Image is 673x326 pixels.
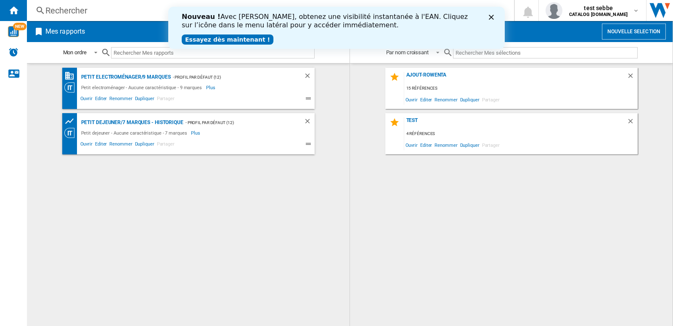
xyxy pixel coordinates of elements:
input: Rechercher Mes sélections [453,47,638,58]
span: Ouvrir [79,95,94,105]
span: Plus [206,82,217,93]
div: Petit electroménager/9 marques [79,72,171,82]
div: Petit dejeuner/7 marques - Historique [79,117,183,128]
div: test [404,117,627,129]
div: ajout-rowenta [404,72,627,83]
iframe: Intercom live chat banner [168,7,505,49]
span: Dupliquer [134,140,156,150]
div: Supprimer [304,72,315,82]
span: NEW [13,23,26,30]
span: Renommer [433,94,458,105]
div: 4 références [404,129,638,139]
div: Petit electroménager - Aucune caractéristique - 9 marques [79,82,206,93]
div: Supprimer [627,117,638,129]
span: Partager [481,94,501,105]
span: Ouvrir [404,94,419,105]
div: Rechercher [45,5,492,16]
img: profile.jpg [546,2,562,19]
div: Supprimer [304,117,315,128]
span: Renommer [108,95,133,105]
span: Renommer [433,139,458,151]
button: Nouvelle selection [602,24,666,40]
span: Partager [156,140,176,150]
span: Dupliquer [459,94,481,105]
span: Partager [481,139,501,151]
img: wise-card.svg [8,26,19,37]
span: Renommer [108,140,133,150]
div: - Profil par défaut (12) [183,117,287,128]
span: Plus [191,128,201,138]
span: Ouvrir [404,139,419,151]
span: Partager [156,95,176,105]
span: test sebbe [569,4,628,12]
span: Dupliquer [459,139,481,151]
div: 15 références [404,83,638,94]
div: Vision Catégorie [64,128,79,138]
div: - Profil par défaut (12) [171,72,287,82]
span: Editer [94,95,108,105]
span: Editer [419,139,433,151]
div: Tableau des prix des produits [64,116,79,127]
div: Mon ordre [63,49,87,56]
div: Petit dejeuner - Aucune caractéristique - 7 marques [79,128,191,138]
span: Editer [419,94,433,105]
div: Vision Catégorie [64,82,79,93]
div: Par nom croissant [386,49,429,56]
span: Ouvrir [79,140,94,150]
img: alerts-logo.svg [8,47,19,57]
div: Close [321,8,329,13]
span: Editer [94,140,108,150]
b: CATALOG [DOMAIN_NAME] [569,12,628,17]
div: Supprimer [627,72,638,83]
div: Références communes [64,71,79,81]
span: Dupliquer [134,95,156,105]
input: Rechercher Mes rapports [111,47,315,58]
h2: Mes rapports [44,24,87,40]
